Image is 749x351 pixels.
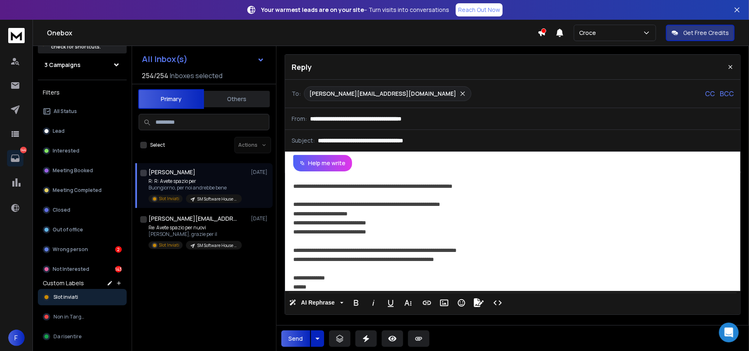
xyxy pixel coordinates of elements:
img: logo [8,28,25,43]
button: Closed [38,202,127,218]
button: Interested [38,143,127,159]
button: Not Interested143 [38,261,127,277]
button: Send [281,330,310,347]
p: [PERSON_NAME], grazie per il [148,231,242,238]
p: [DATE] [251,215,269,222]
div: 2 [115,246,122,253]
p: [PERSON_NAME][EMAIL_ADDRESS][DOMAIN_NAME] [309,90,456,98]
button: All Inbox(s) [135,51,271,67]
button: Out of office [38,222,127,238]
h1: [PERSON_NAME] [148,168,195,176]
button: Others [204,90,270,108]
span: 254 / 254 [142,71,168,81]
div: 143 [115,266,122,272]
p: Subject: [292,136,315,145]
button: Da risentire [38,328,127,345]
p: Not Interested [53,266,89,272]
p: Wrong person [53,246,88,253]
p: CC [705,89,715,99]
span: Da risentire [53,333,81,340]
h3: Inboxes selected [170,71,223,81]
p: 144 [20,147,27,153]
button: Lead [38,123,127,139]
button: Slot inviati [38,289,127,305]
button: Meeting Completed [38,182,127,199]
button: All Status [38,103,127,120]
h1: All Inbox(s) [142,55,188,63]
button: Insert Image (Ctrl+P) [436,295,452,311]
p: Closed [53,207,70,213]
button: F [8,330,25,346]
button: Signature [471,295,487,311]
p: SM Software House & IT - set [197,196,237,202]
p: To: [292,90,301,98]
button: 3 Campaigns [38,57,127,73]
h1: Onebox [47,28,538,38]
p: Buongiorno, per noi andrebbe bene [148,185,242,191]
a: 144 [7,150,23,166]
button: Underline (Ctrl+U) [383,295,399,311]
strong: Your warmest leads are on your site [261,6,364,14]
div: Open Intercom Messenger [719,323,739,342]
h1: 3 Campaigns [44,61,81,69]
p: Reach Out Now [458,6,500,14]
button: Italic (Ctrl+I) [366,295,381,311]
p: SM Software House & IT - agosto [197,242,237,249]
p: Slot Inviati [159,196,179,202]
p: Meeting Booked [53,167,93,174]
label: Select [150,142,165,148]
button: AI Rephrase [288,295,345,311]
p: Re: Avete spazio per nuovi [148,224,242,231]
button: More Text [400,295,416,311]
p: R: R: Avete spazio per [148,178,242,185]
button: Code View [490,295,506,311]
p: Croce [579,29,599,37]
button: Get Free Credits [666,25,735,41]
p: Out of office [53,226,83,233]
p: All Status [53,108,77,115]
p: Slot Inviati [159,242,179,248]
p: Interested [53,148,79,154]
button: Wrong person2 [38,241,127,258]
button: Meeting Booked [38,162,127,179]
p: Lead [53,128,65,134]
button: Bold (Ctrl+B) [348,295,364,311]
a: Reach Out Now [456,3,503,16]
button: Emoticons [454,295,469,311]
span: Slot inviati [53,294,78,300]
h3: Custom Labels [43,279,84,287]
p: From: [292,115,307,123]
button: Help me write [293,155,352,171]
button: Insert Link (Ctrl+K) [419,295,435,311]
button: Primary [138,89,204,109]
p: – Turn visits into conversations [261,6,449,14]
p: Meeting Completed [53,187,102,194]
p: BCC [720,89,734,99]
h1: [PERSON_NAME][EMAIL_ADDRESS][DOMAIN_NAME] [148,215,239,223]
span: Non in Target [53,314,86,320]
h3: Filters [38,87,127,98]
p: Get Free Credits [683,29,729,37]
p: [DATE] [251,169,269,175]
p: Reply [292,61,312,73]
button: Non in Target [38,309,127,325]
span: AI Rephrase [299,299,336,306]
